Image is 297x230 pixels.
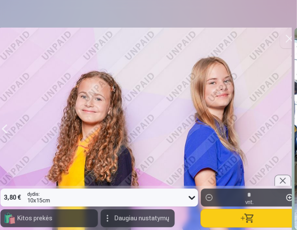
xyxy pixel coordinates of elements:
button: 🛍Kitos prekės [0,209,98,227]
div: 3,80 € [0,189,24,207]
button: Daugiau nustatymų [101,209,175,227]
span: Kitos prekės [17,215,52,221]
span: 🛍 [3,212,16,224]
strong: dydis : [27,192,40,197]
div: 10x15cm [27,189,50,207]
span: Daugiau nustatymų [114,215,169,221]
